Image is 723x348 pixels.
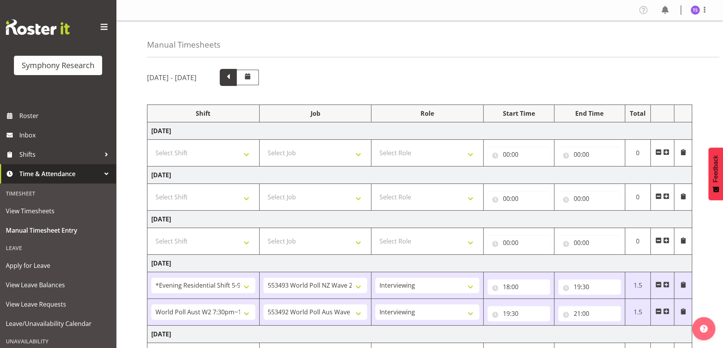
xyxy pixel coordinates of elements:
[487,147,550,162] input: Click to select...
[712,155,719,182] span: Feedback
[6,260,110,271] span: Apply for Leave
[151,109,255,118] div: Shift
[19,129,112,141] span: Inbox
[487,109,550,118] div: Start Time
[147,40,220,49] h4: Manual Timesheets
[625,184,651,211] td: 0
[625,299,651,326] td: 1.5
[147,73,197,82] h5: [DATE] - [DATE]
[558,147,621,162] input: Click to select...
[147,326,692,343] td: [DATE]
[147,211,692,228] td: [DATE]
[2,240,114,256] div: Leave
[558,279,621,295] input: Click to select...
[6,298,110,310] span: View Leave Requests
[558,109,621,118] div: End Time
[6,19,70,35] img: Rosterit website logo
[625,140,651,166] td: 0
[6,205,110,217] span: View Timesheets
[375,109,479,118] div: Role
[19,110,112,122] span: Roster
[147,166,692,184] td: [DATE]
[147,122,692,140] td: [DATE]
[6,279,110,291] span: View Leave Balances
[625,272,651,299] td: 1.5
[22,60,94,71] div: Symphony Research
[2,275,114,295] a: View Leave Balances
[2,314,114,333] a: Leave/Unavailability Calendar
[147,255,692,272] td: [DATE]
[6,318,110,329] span: Leave/Unavailability Calendar
[2,221,114,240] a: Manual Timesheet Entry
[487,235,550,250] input: Click to select...
[487,279,550,295] input: Click to select...
[625,228,651,255] td: 0
[2,295,114,314] a: View Leave Requests
[2,201,114,221] a: View Timesheets
[263,109,367,118] div: Job
[19,149,101,160] span: Shifts
[700,325,708,333] img: help-xxl-2.png
[2,256,114,275] a: Apply for Leave
[487,191,550,206] input: Click to select...
[708,147,723,200] button: Feedback - Show survey
[6,225,110,236] span: Manual Timesheet Entry
[2,185,114,201] div: Timesheet
[558,306,621,321] input: Click to select...
[629,109,647,118] div: Total
[558,191,621,206] input: Click to select...
[487,306,550,321] input: Click to select...
[558,235,621,250] input: Click to select...
[691,5,700,15] img: theresa-smith5660.jpg
[19,168,101,180] span: Time & Attendance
